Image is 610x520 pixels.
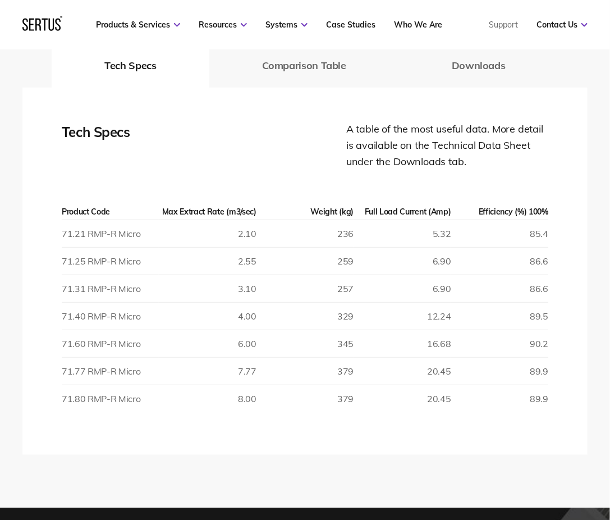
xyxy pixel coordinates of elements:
td: 89.5 [451,302,548,330]
th: Efficiency (%) 100% [451,204,548,220]
td: 6.90 [354,275,451,302]
td: 3.10 [159,275,256,302]
td: 71.77 RMP-R Micro [62,357,159,385]
td: 86.6 [451,275,548,302]
td: 90.2 [451,330,548,357]
td: 89.9 [451,357,548,385]
td: 71.25 RMP-R Micro [62,247,159,275]
td: 8.00 [159,385,256,412]
td: 257 [256,275,354,302]
button: Comparison Table [209,43,399,88]
a: Resources [199,20,247,30]
td: 379 [256,385,354,412]
iframe: Chat Widget [409,390,610,520]
td: 71.80 RMP-R Micro [62,385,159,412]
td: 4.00 [159,302,256,330]
td: 345 [256,330,354,357]
td: 6.90 [354,247,451,275]
td: 2.55 [159,247,256,275]
td: 89.9 [451,385,548,412]
a: Products & Services [96,20,180,30]
td: 71.21 RMP-R Micro [62,220,159,247]
a: Systems [265,20,308,30]
td: 16.68 [354,330,451,357]
button: Downloads [399,43,558,88]
th: Max Extract Rate (m3/sec) [159,204,256,220]
td: 379 [256,357,354,385]
a: Contact Us [536,20,588,30]
td: 12.24 [354,302,451,330]
td: 86.6 [451,247,548,275]
td: 71.40 RMP-R Micro [62,302,159,330]
td: 329 [256,302,354,330]
td: 259 [256,247,354,275]
a: Case Studies [326,20,375,30]
div: A table of the most useful data. More detail is available on the Technical Data Sheet under the D... [346,121,548,170]
td: 7.77 [159,357,256,385]
div: Tech Specs [62,121,174,170]
td: 20.45 [354,385,451,412]
td: 85.4 [451,220,548,247]
td: 5.32 [354,220,451,247]
a: Support [489,20,518,30]
td: 71.60 RMP-R Micro [62,330,159,357]
td: 236 [256,220,354,247]
a: Who We Are [394,20,442,30]
td: 2.10 [159,220,256,247]
th: Product Code [62,204,159,220]
td: 20.45 [354,357,451,385]
td: 71.31 RMP-R Micro [62,275,159,302]
td: 6.00 [159,330,256,357]
th: Weight (kg) [256,204,354,220]
th: Full Load Current (Amp) [354,204,451,220]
